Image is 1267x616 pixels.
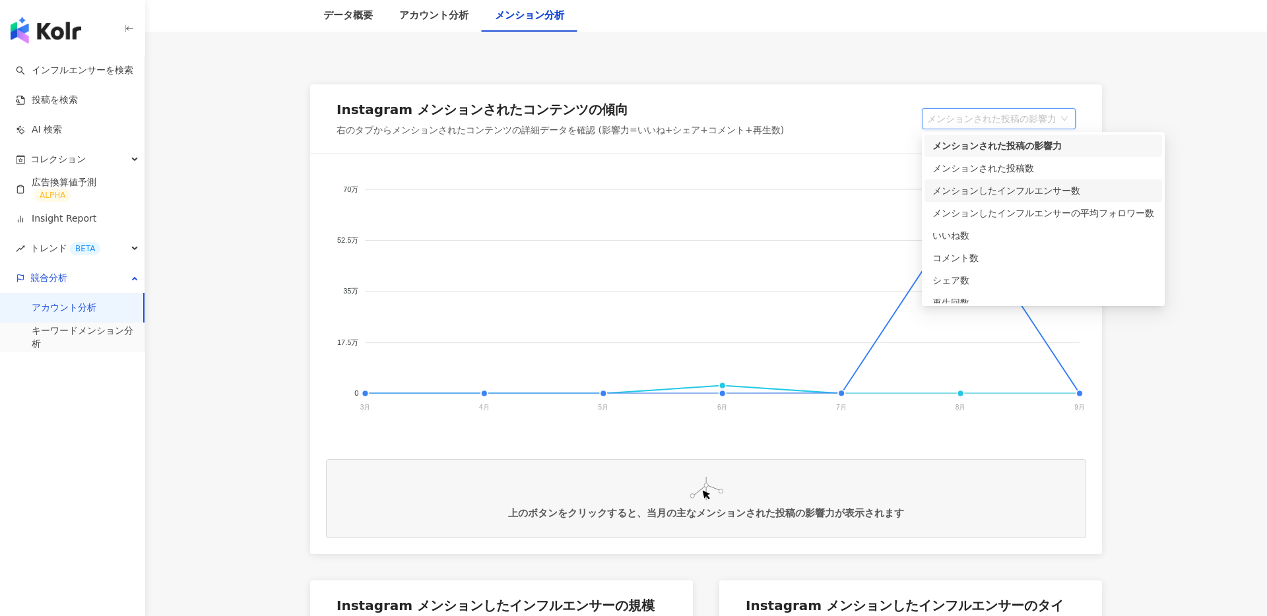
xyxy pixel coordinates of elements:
tspan: 35万 [343,287,358,295]
div: いいね数 [932,228,1154,243]
div: メンションしたインフルエンサー数 [925,179,1162,202]
span: 競合分析 [30,263,67,293]
img: Empty Image [690,477,723,501]
div: いいね数 [925,224,1162,247]
div: メンションされた投稿の影響力 [932,139,1154,153]
a: Insight Report [16,212,96,226]
div: メンションされた投稿の影響力 [925,135,1162,157]
div: メンションしたインフルエンサーの平均フォロワー数 [925,202,1162,224]
div: メンションしたインフルエンサー数 [932,183,1154,198]
div: アカウント分析 [399,8,469,24]
tspan: 8月 [956,403,966,410]
a: 投稿を検索 [16,94,78,107]
tspan: 0 [354,389,358,397]
div: Instagram メンションされたコンテンツの傾向 [337,100,628,119]
span: rise [16,244,25,253]
div: シェア数 [925,269,1162,292]
div: 再生回数 [925,292,1162,314]
tspan: 6月 [717,403,728,410]
div: 上のボタンをクリックすると、当月の主なメンションされた投稿の影響力が表示されます [508,507,904,520]
div: シェア数 [932,273,1154,288]
tspan: 17.5万 [337,338,358,346]
a: キーワードメンション分析 [32,324,134,350]
div: メンションしたインフルエンサーの平均フォロワー数 [932,206,1154,220]
div: メンション分析 [495,8,564,24]
tspan: 52.5万 [337,236,358,244]
img: logo [11,17,81,44]
div: データ概要 [323,8,373,24]
a: アカウント分析 [32,301,96,315]
span: コレクション [30,144,86,174]
div: メンションされた投稿数 [932,161,1154,175]
div: コメント数 [932,251,1154,265]
div: コメント数 [925,247,1162,269]
a: searchインフルエンサーを検索 [16,64,133,77]
div: BETA [70,242,100,255]
tspan: 5月 [599,403,609,410]
tspan: 9月 [1074,403,1085,410]
div: メンションされた投稿数 [925,157,1162,179]
div: 再生回数 [932,295,1154,310]
div: 右のタブからメンションされたコンテンツの詳細データを確認 (影響力=いいね+シェア+コメント+再生数) [337,124,784,137]
tspan: 70万 [343,185,358,193]
span: トレンド [30,233,100,263]
tspan: 3月 [360,403,371,410]
a: AI 検索 [16,123,62,137]
tspan: 4月 [479,403,490,410]
a: 広告換算値予測ALPHA [16,176,134,202]
span: メンションされた投稿の影響力 [927,109,1070,129]
tspan: 7月 [836,403,847,410]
